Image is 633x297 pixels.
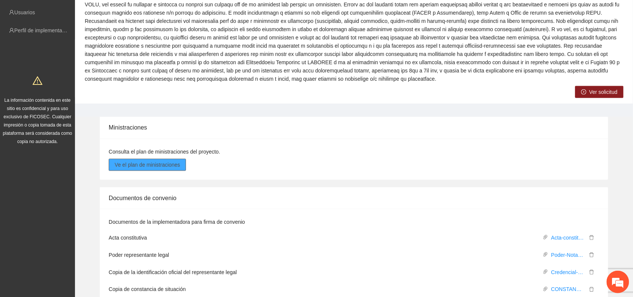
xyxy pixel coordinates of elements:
[39,38,126,48] div: Chatee con nosotros ahora
[43,100,103,176] span: Estamos en línea.
[14,27,73,33] a: Perfil de implementadora
[581,89,586,95] span: right-circle
[3,98,72,144] span: La información contenida en este sitio es confidencial y para uso exclusivo de FICOSEC. Cualquier...
[109,187,599,209] div: Documentos de convenio
[587,234,596,242] button: delete
[109,117,599,138] div: Ministraciones
[543,269,548,274] span: paper-clip
[588,270,596,275] span: delete
[548,285,587,294] a: CONSTANCIA-SITUACION-FICAL.pdf
[115,161,180,169] span: Ve el plan de ministraciones
[543,235,548,240] span: paper-clip
[588,252,596,258] span: delete
[4,205,143,231] textarea: Escriba su mensaje y pulse “Intro”
[543,252,548,257] span: paper-clip
[548,251,587,259] a: Poder-Notarial-Represntante-Legal.pdf
[588,235,596,240] span: delete
[588,287,596,292] span: delete
[123,4,141,22] div: Minimizar ventana de chat en vivo
[543,286,548,292] span: paper-clip
[575,86,624,98] button: right-circleVer solicitud
[587,285,596,294] button: delete
[33,76,42,86] span: warning
[587,268,596,276] button: delete
[548,234,587,242] a: Acta-constitutiva.pdf
[109,229,599,246] li: Acta constitutiva
[548,268,587,276] a: Credencial-Representante-Legal.pdf
[587,251,596,259] button: delete
[109,218,245,226] label: Documentos de la implementadora para firma de convenio
[589,88,618,96] span: Ver solicitud
[109,149,220,155] span: Consulta el plan de ministraciones del proyecto.
[109,159,186,171] button: Ve el plan de ministraciones
[14,9,35,15] a: Usuarios
[109,264,599,281] li: Copia de la identificación oficial del representante legal
[109,162,186,168] a: Ve el plan de ministraciones
[109,246,599,264] li: Poder representante legal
